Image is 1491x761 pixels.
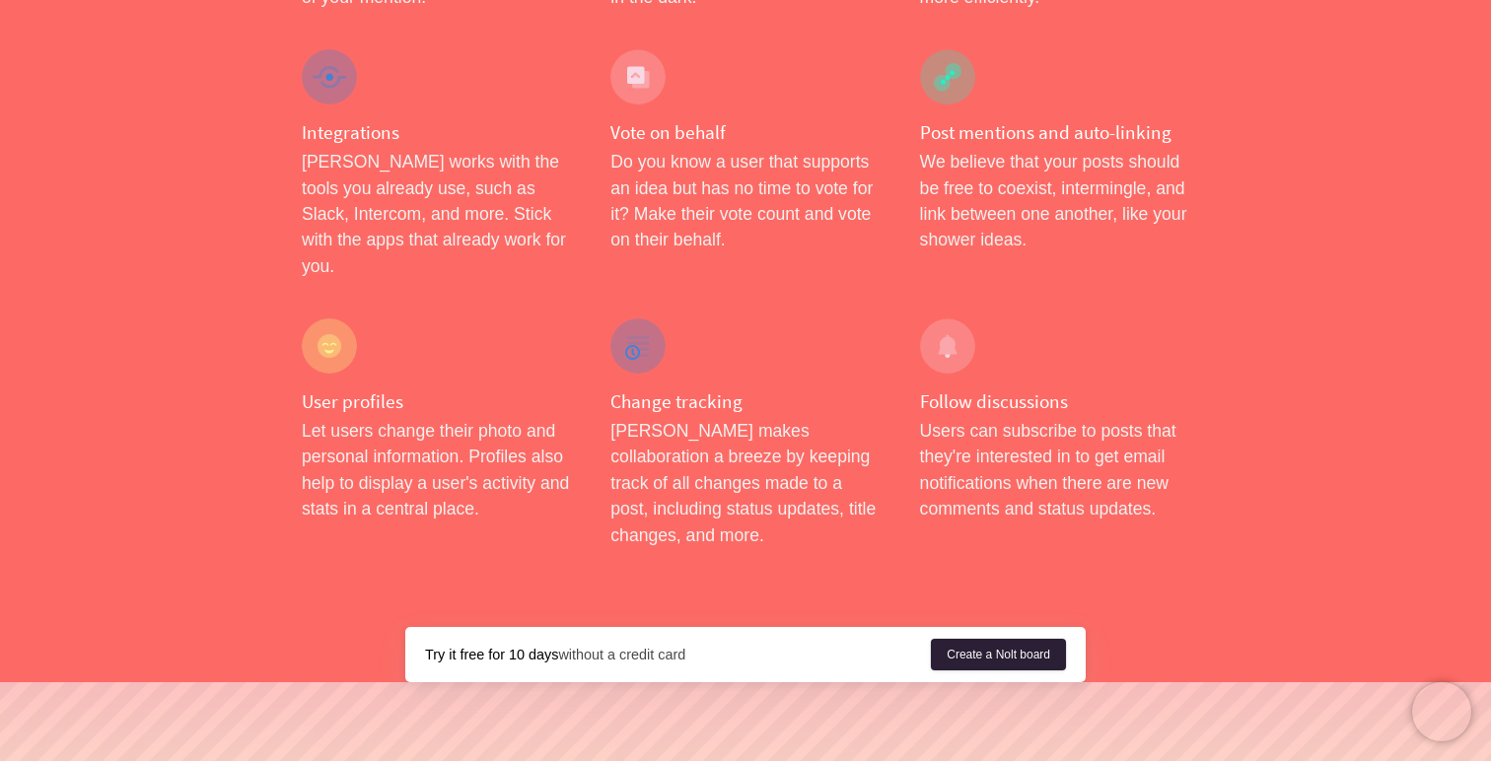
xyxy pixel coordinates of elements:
[302,120,571,145] h4: Integrations
[1412,682,1471,741] iframe: Chatra live chat
[425,645,931,664] div: without a credit card
[302,418,571,522] p: Let users change their photo and personal information. Profiles also help to display a user's act...
[610,120,880,145] h4: Vote on behalf
[302,389,571,414] h4: User profiles
[920,389,1189,414] h4: Follow discussions
[610,149,880,253] p: Do you know a user that supports an idea but has no time to vote for it? Make their vote count an...
[610,389,880,414] h4: Change tracking
[920,149,1189,253] p: We believe that your posts should be free to coexist, intermingle, and link between one another, ...
[610,418,880,548] p: [PERSON_NAME] makes collaboration a breeze by keeping track of all changes made to a post, includ...
[931,639,1066,670] a: Create a Nolt board
[302,149,571,279] p: [PERSON_NAME] works with the tools you already use, such as Slack, Intercom, and more. Stick with...
[920,418,1189,522] p: Users can subscribe to posts that they're interested in to get email notifications when there are...
[920,120,1189,145] h4: Post mentions and auto-linking
[425,647,558,662] strong: Try it free for 10 days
